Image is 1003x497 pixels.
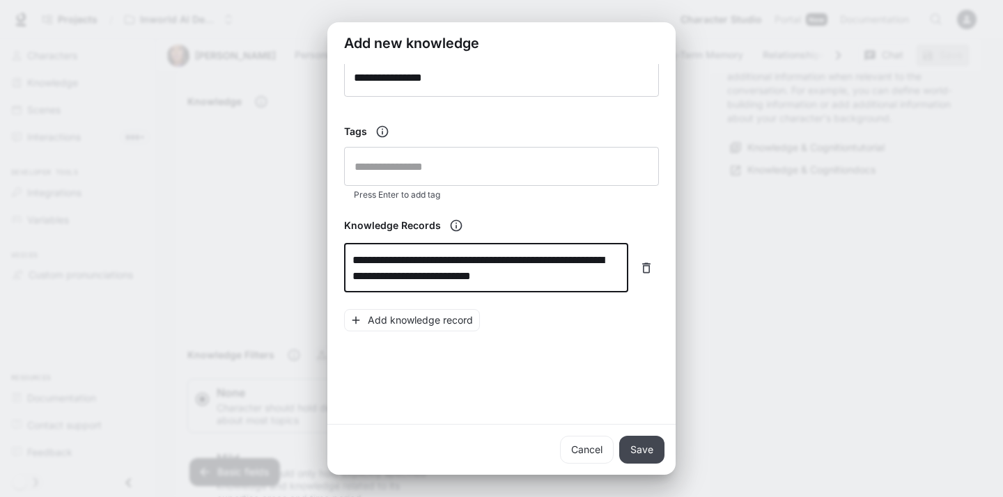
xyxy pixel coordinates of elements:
h6: Tags [344,125,367,139]
button: Add knowledge record [344,309,480,332]
h2: Add new knowledge [327,22,676,64]
button: Save [619,436,664,464]
p: Press Enter to add tag [354,188,649,202]
h6: Knowledge Records [344,219,441,232]
a: Cancel [560,436,614,464]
